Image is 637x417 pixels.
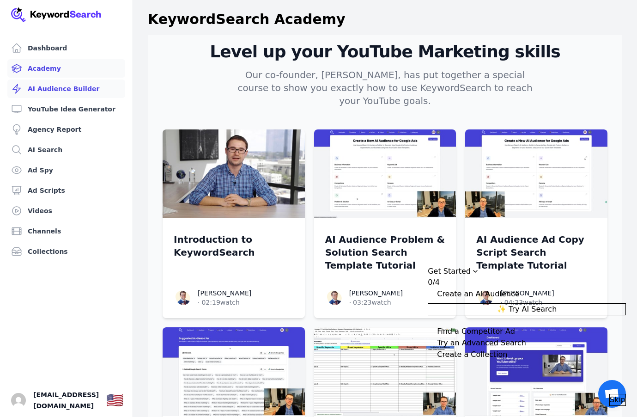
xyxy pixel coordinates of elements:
[230,68,540,107] p: Our co-founder, [PERSON_NAME], has put together a special course to show you exactly how to use K...
[428,266,471,277] div: Get Started
[11,7,102,22] img: Your Company
[7,181,125,200] a: Ad Scripts
[11,393,26,408] button: Open user button
[7,100,125,118] a: YouTube Idea Generator
[33,389,99,411] span: [EMAIL_ADDRESS][DOMAIN_NAME]
[7,202,125,220] a: Videos
[198,289,251,297] a: [PERSON_NAME]
[7,161,125,179] a: Ad Spy
[428,266,626,277] div: Drag to move checklist
[476,233,596,272] a: AI Audience Ad Copy Script Search Template Tutorial
[428,349,626,360] button: Expand Checklist
[201,298,239,307] span: 02:19 watch
[7,80,125,98] a: AI Audience Builder
[437,288,519,300] div: Create an AI Audience
[428,303,626,315] button: ✨ Try AI Search
[610,394,625,405] span: Skip
[7,39,125,57] a: Dashboard
[325,233,445,272] a: AI Audience Problem & Solution Search Template Tutorial
[428,266,626,288] button: Collapse Checklist
[437,337,526,349] div: Try an Advanced Search
[349,289,403,297] a: [PERSON_NAME]
[163,43,607,61] h2: Level up your YouTube Marketing skills
[7,242,125,261] a: Collections
[7,222,125,240] a: Channels
[428,266,626,406] div: Get Started
[7,120,125,139] a: Agency Report
[428,288,626,300] button: Collapse Checklist
[7,59,125,78] a: Academy
[349,298,351,307] span: ·
[428,277,440,288] div: 0/4
[7,141,125,159] a: AI Search
[437,326,515,337] div: Find a Competitor Ad
[437,349,507,360] div: Create a Collection
[148,11,346,28] h1: KeywordSearch Academy
[198,298,200,307] span: ·
[497,304,557,315] span: ✨ Try AI Search
[609,394,626,406] button: Skip
[353,298,391,307] span: 03:23 watch
[174,233,294,259] a: Introduction to KeywordSearch
[428,326,626,337] button: Expand Checklist
[106,392,123,409] div: 🇺🇸
[106,391,123,410] button: 🇺🇸
[428,337,626,349] button: Expand Checklist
